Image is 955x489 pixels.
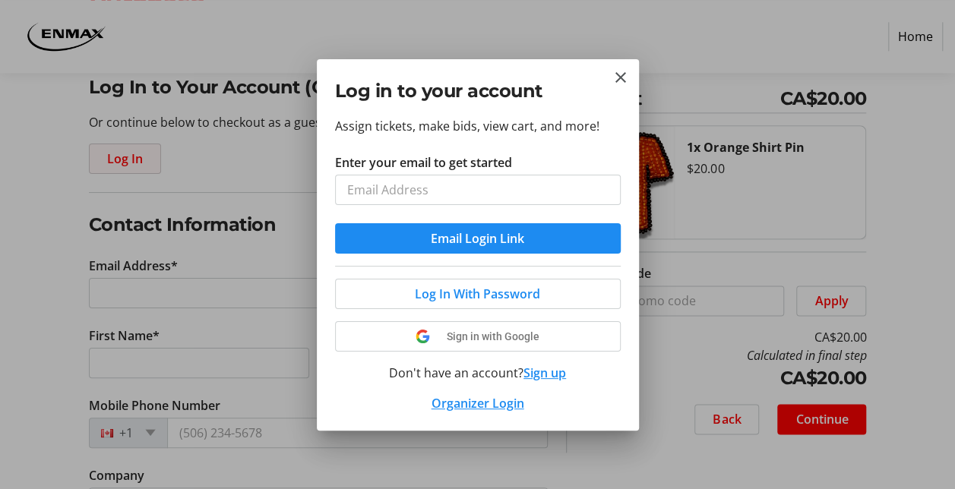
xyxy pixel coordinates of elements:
[447,330,539,342] span: Sign in with Google
[612,68,630,87] button: Close
[335,77,621,105] h2: Log in to your account
[335,153,512,172] label: Enter your email to get started
[431,229,524,248] span: Email Login Link
[335,321,621,352] button: Sign in with Google
[335,175,621,205] input: Email Address
[523,364,566,382] button: Sign up
[335,117,621,135] p: Assign tickets, make bids, view cart, and more!
[335,364,621,382] div: Don't have an account?
[432,395,524,412] a: Organizer Login
[335,223,621,254] button: Email Login Link
[415,285,540,303] span: Log In With Password
[335,279,621,309] button: Log In With Password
